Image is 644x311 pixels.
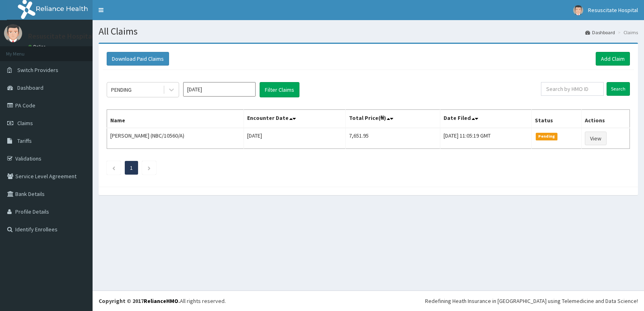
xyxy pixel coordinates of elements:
input: Search by HMO ID [541,82,604,96]
a: Online [28,44,47,49]
span: Tariffs [17,137,32,144]
div: PENDING [111,86,132,94]
img: User Image [4,24,22,42]
a: Dashboard [585,29,615,36]
a: Add Claim [596,52,630,66]
button: Filter Claims [260,82,299,97]
a: Page 1 is your current page [130,164,133,171]
a: Previous page [112,164,116,171]
span: Dashboard [17,84,43,91]
th: Total Price(₦) [346,110,440,128]
p: Resuscitate Hospital [28,33,94,40]
span: Resuscitate Hospital [588,6,638,14]
input: Select Month and Year [183,82,256,97]
span: Claims [17,119,33,127]
a: RelianceHMO [144,297,178,305]
div: Redefining Heath Insurance in [GEOGRAPHIC_DATA] using Telemedicine and Data Science! [425,297,638,305]
td: [DATE] 11:05:19 GMT [440,128,531,149]
th: Name [107,110,244,128]
button: Download Paid Claims [107,52,169,66]
td: 7,651.95 [346,128,440,149]
footer: All rights reserved. [93,290,644,311]
span: Switch Providers [17,66,58,74]
strong: Copyright © 2017 . [99,297,180,305]
span: Pending [536,133,558,140]
td: [DATE] [244,128,346,149]
td: [PERSON_NAME] (NBC/10560/A) [107,128,244,149]
h1: All Claims [99,26,638,37]
a: Next page [147,164,151,171]
a: View [585,132,607,145]
input: Search [607,82,630,96]
li: Claims [616,29,638,36]
th: Actions [581,110,630,128]
img: User Image [573,5,583,15]
th: Encounter Date [244,110,346,128]
th: Status [531,110,581,128]
th: Date Filed [440,110,531,128]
